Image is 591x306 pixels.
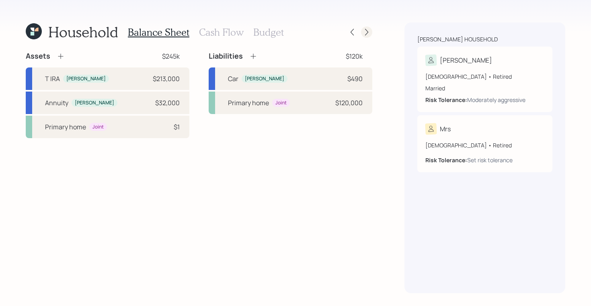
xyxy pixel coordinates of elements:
h1: Household [48,23,118,41]
div: $213,000 [153,74,180,84]
div: Mrs [440,124,451,134]
div: [PERSON_NAME] household [417,35,498,43]
h3: Balance Sheet [128,27,189,38]
div: [PERSON_NAME] [245,75,284,82]
div: Annuity [45,98,68,108]
h3: Budget [253,27,284,38]
div: Joint [92,124,104,131]
h4: Assets [26,52,50,61]
div: Set risk tolerance [467,156,513,164]
div: [PERSON_NAME] [440,55,492,65]
div: [DEMOGRAPHIC_DATA] • Retired [425,72,544,81]
div: [DEMOGRAPHIC_DATA] • Retired [425,141,544,149]
h4: Liabilities [209,52,243,61]
div: Primary home [228,98,269,108]
div: $32,000 [155,98,180,108]
div: $120k [346,51,363,61]
div: Primary home [45,122,86,132]
div: [PERSON_NAME] [66,75,106,82]
div: $245k [162,51,180,61]
div: $1 [174,122,180,132]
div: $490 [347,74,363,84]
h3: Cash Flow [199,27,244,38]
div: T IRA [45,74,60,84]
b: Risk Tolerance: [425,96,467,104]
b: Risk Tolerance: [425,156,467,164]
div: Married [425,84,544,92]
div: $120,000 [335,98,363,108]
div: Joint [275,100,287,106]
div: [PERSON_NAME] [75,100,114,106]
div: Car [228,74,238,84]
div: Moderately aggressive [467,96,525,104]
